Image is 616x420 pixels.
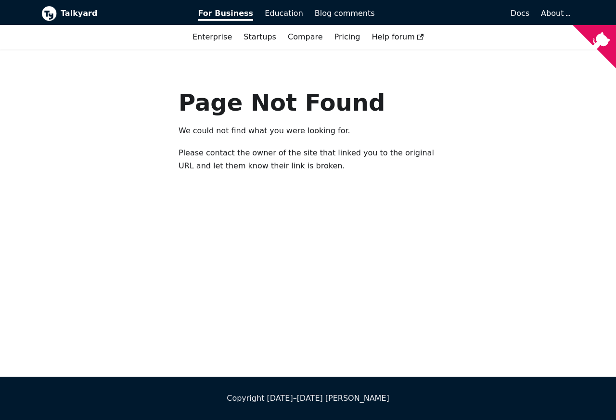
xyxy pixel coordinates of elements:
[179,88,437,117] h1: Page Not Found
[198,9,254,21] span: For Business
[179,125,437,137] p: We could not find what you were looking for.
[179,147,437,172] p: Please contact the owner of the site that linked you to the original URL and let them know their ...
[192,5,259,22] a: For Business
[381,5,536,22] a: Docs
[329,29,366,45] a: Pricing
[41,6,185,21] a: Talkyard logoTalkyard
[372,32,423,41] span: Help forum
[309,5,381,22] a: Blog comments
[61,7,185,20] b: Talkyard
[315,9,375,18] span: Blog comments
[238,29,282,45] a: Startups
[187,29,238,45] a: Enterprise
[41,6,57,21] img: Talkyard logo
[511,9,529,18] span: Docs
[288,32,323,41] a: Compare
[541,9,569,18] a: About
[265,9,303,18] span: Education
[259,5,309,22] a: Education
[366,29,429,45] a: Help forum
[41,392,575,405] div: Copyright [DATE]–[DATE] [PERSON_NAME]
